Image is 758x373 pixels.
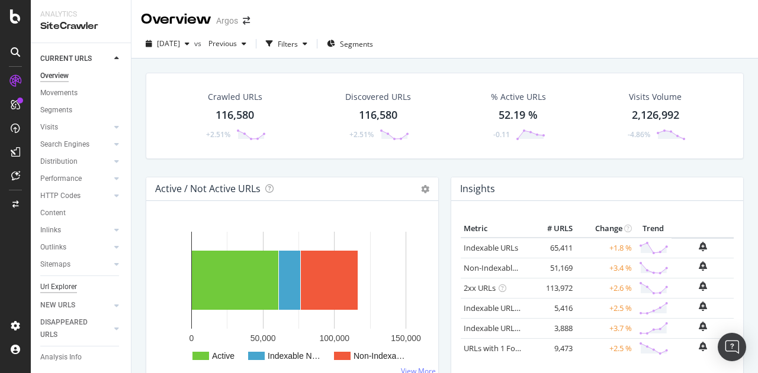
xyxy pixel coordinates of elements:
div: 2,126,992 [632,108,679,123]
i: Options [421,185,429,193]
span: Previous [204,38,237,48]
div: Inlinks [40,224,61,236]
h4: Insights [460,181,495,197]
td: 5,416 [528,298,576,318]
span: Segments [340,39,373,49]
div: bell-plus [699,261,707,271]
span: 2025 Sep. 10th [157,38,180,48]
text: Indexable N… [268,351,320,361]
text: Non-Indexa… [354,351,404,361]
div: Sitemaps [40,258,70,271]
a: HTTP Codes [40,190,111,202]
button: Previous [204,34,251,53]
td: 51,169 [528,258,576,278]
a: Indexable URLs with Bad Description [464,323,593,333]
div: DISAPPEARED URLS [40,316,100,341]
span: vs [194,38,204,48]
div: Analytics [40,9,121,20]
h4: Active / Not Active URLs [155,181,261,197]
div: Distribution [40,155,78,168]
a: Analysis Info [40,351,123,364]
a: DISAPPEARED URLS [40,316,111,341]
div: Overview [141,9,211,30]
a: Non-Indexable URLs [464,262,536,273]
svg: A chart. [156,220,425,369]
div: Argos [216,15,238,27]
td: 9,473 [528,338,576,358]
button: Filters [261,34,312,53]
a: Segments [40,104,123,116]
text: 0 [189,333,194,343]
a: Indexable URLs with Bad H1 [464,303,563,313]
a: CURRENT URLS [40,53,111,65]
a: Distribution [40,155,111,168]
div: Performance [40,173,82,185]
div: Discovered URLs [345,91,411,103]
div: Movements [40,87,78,99]
div: -4.86% [628,129,650,140]
div: Search Engines [40,138,89,151]
th: # URLS [528,220,576,238]
div: bell-plus [699,322,707,331]
div: Overview [40,70,69,82]
div: Crawled URLs [208,91,262,103]
div: 116,580 [216,108,254,123]
div: bell-plus [699,242,707,251]
th: Trend [635,220,672,238]
div: +2.51% [349,129,374,140]
text: Active [212,351,235,361]
div: bell-plus [699,281,707,291]
div: HTTP Codes [40,190,81,202]
div: Visits [40,121,58,134]
text: 100,000 [320,333,350,343]
a: NEW URLS [40,299,111,312]
a: Overview [40,70,123,82]
div: Open Intercom Messenger [718,333,746,361]
td: +1.8 % [576,238,635,258]
th: Metric [461,220,528,238]
a: Outlinks [40,241,111,254]
div: CURRENT URLS [40,53,92,65]
div: % Active URLs [491,91,546,103]
div: Outlinks [40,241,66,254]
a: URLs with 1 Follow Inlink [464,343,551,353]
td: 3,888 [528,318,576,338]
div: Visits Volume [629,91,682,103]
div: Content [40,207,66,219]
td: +2.6 % [576,278,635,298]
button: Segments [322,34,378,53]
div: -0.11 [493,129,510,140]
div: Analysis Info [40,351,82,364]
text: 150,000 [391,333,421,343]
div: Url Explorer [40,281,77,293]
a: Movements [40,87,123,99]
button: [DATE] [141,34,194,53]
td: +2.5 % [576,338,635,358]
td: +2.5 % [576,298,635,318]
div: 52.19 % [499,108,538,123]
th: Change [576,220,635,238]
td: +3.7 % [576,318,635,338]
a: Indexable URLs [464,242,518,253]
a: Sitemaps [40,258,111,271]
td: +3.4 % [576,258,635,278]
a: Visits [40,121,111,134]
a: 2xx URLs [464,283,496,293]
a: Url Explorer [40,281,123,293]
a: Search Engines [40,138,111,151]
div: +2.51% [206,129,230,140]
a: Content [40,207,123,219]
div: 116,580 [359,108,397,123]
div: bell-plus [699,342,707,351]
td: 65,411 [528,238,576,258]
div: NEW URLS [40,299,75,312]
div: Filters [278,39,298,49]
text: 50,000 [250,333,276,343]
a: Performance [40,173,111,185]
div: arrow-right-arrow-left [243,17,250,25]
div: Segments [40,104,72,116]
a: Inlinks [40,224,111,236]
td: 113,972 [528,278,576,298]
div: bell-plus [699,301,707,311]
